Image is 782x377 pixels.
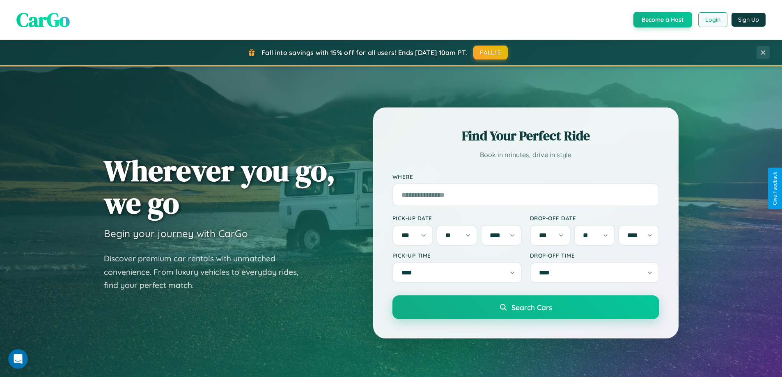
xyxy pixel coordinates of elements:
iframe: Intercom live chat [8,349,28,369]
button: Login [698,12,727,27]
label: Drop-off Time [530,252,659,259]
span: CarGo [16,6,70,33]
p: Book in minutes, drive in style [392,149,659,161]
p: Discover premium car rentals with unmatched convenience. From luxury vehicles to everyday rides, ... [104,252,309,292]
span: Search Cars [511,303,552,312]
button: Become a Host [633,12,692,27]
span: Fall into savings with 15% off for all users! Ends [DATE] 10am PT. [261,48,467,57]
button: Search Cars [392,295,659,319]
label: Pick-up Date [392,215,522,222]
label: Drop-off Date [530,215,659,222]
button: Sign Up [732,13,766,27]
h1: Wherever you go, we go [104,154,335,219]
label: Pick-up Time [392,252,522,259]
div: Give Feedback [772,172,778,205]
button: FALL15 [473,46,508,59]
h2: Find Your Perfect Ride [392,127,659,145]
h3: Begin your journey with CarGo [104,227,248,240]
label: Where [392,173,659,180]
